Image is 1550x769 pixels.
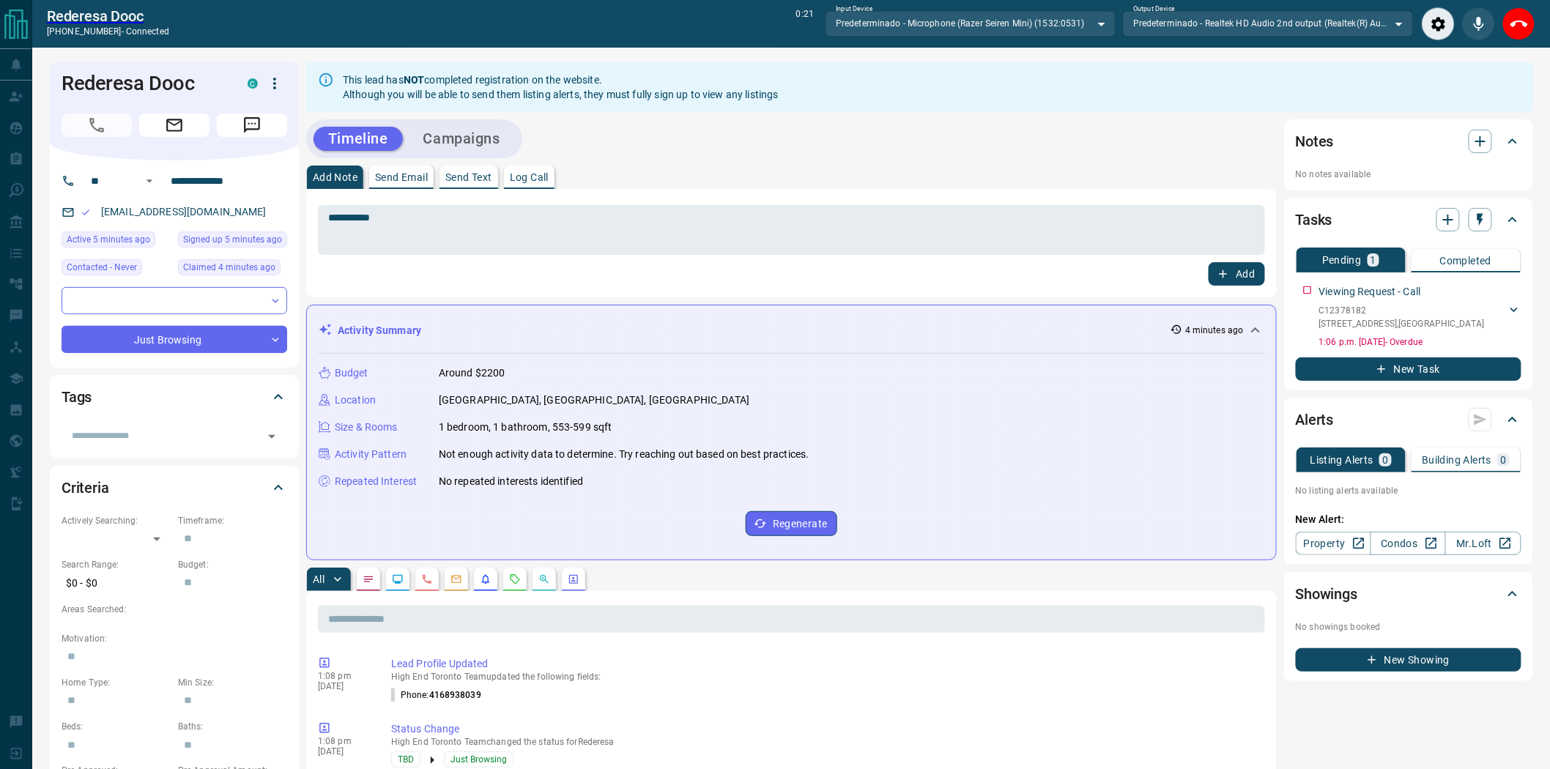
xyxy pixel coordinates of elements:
p: Areas Searched: [62,603,287,616]
svg: Emails [450,573,462,585]
p: Phone : [391,688,481,702]
p: 0 [1500,455,1506,465]
svg: Lead Browsing Activity [392,573,404,585]
p: [PHONE_NUMBER] - [47,25,169,38]
button: Open [262,426,282,447]
p: High End Toronto Team updated the following fields: [391,672,1259,682]
div: Notes [1296,124,1521,159]
p: C12378182 [1319,304,1485,317]
p: [GEOGRAPHIC_DATA], [GEOGRAPHIC_DATA], [GEOGRAPHIC_DATA] [439,393,749,408]
p: Send Text [445,172,492,182]
svg: Agent Actions [568,573,579,585]
div: Just Browsing [62,326,287,353]
p: Timeframe: [178,514,287,527]
p: Min Size: [178,676,287,689]
p: $0 - $0 [62,571,171,595]
svg: Requests [509,573,521,585]
p: [DATE] [318,746,369,757]
p: Lead Profile Updated [391,656,1259,672]
p: Activity Pattern [335,447,407,462]
p: 0:21 [796,7,814,40]
span: Email [139,114,209,137]
p: 1 [1371,255,1376,265]
span: connected [126,26,169,37]
p: Actively Searching: [62,514,171,527]
h2: Criteria [62,476,109,499]
span: Active 5 minutes ago [67,232,150,247]
button: New Task [1296,357,1521,381]
p: No notes available [1296,168,1521,181]
div: Tasks [1296,202,1521,237]
p: Size & Rooms [335,420,398,435]
div: Alerts [1296,402,1521,437]
a: Property [1296,532,1371,555]
span: Signed up 5 minutes ago [183,232,282,247]
p: Add Note [313,172,357,182]
p: Repeated Interest [335,474,417,489]
p: Location [335,393,376,408]
p: Budget: [178,558,287,571]
p: 4 minutes ago [1185,324,1243,337]
a: Mr.Loft [1445,532,1521,555]
div: Fri Sep 12 2025 [62,231,171,252]
p: All [313,574,325,584]
a: [EMAIL_ADDRESS][DOMAIN_NAME] [101,206,267,218]
div: Predeterminado - Microphone (Razer Seiren Mini) (1532:0531) [826,11,1116,36]
label: Input Device [836,4,873,14]
p: Budget [335,365,368,381]
svg: Notes [363,573,374,585]
button: New Showing [1296,648,1521,672]
h2: Tags [62,385,92,409]
button: Campaigns [409,127,515,151]
h1: Rederesa Dooc [62,72,226,95]
p: High End Toronto Team changed the status for Rederesa [391,737,1259,747]
div: Predeterminado - Realtek HD Audio 2nd output (Realtek(R) Audio) [1123,11,1413,36]
a: Rederesa Dooc [47,7,169,25]
p: 1 bedroom, 1 bathroom, 553-599 sqft [439,420,612,435]
button: Timeline [314,127,403,151]
p: Beds: [62,720,171,733]
p: Around $2200 [439,365,505,381]
div: Audio Settings [1422,7,1455,40]
button: Open [141,172,158,190]
p: No listing alerts available [1296,484,1521,497]
span: 4168938039 [429,690,481,700]
p: Baths: [178,720,287,733]
p: No showings booked [1296,620,1521,634]
p: 1:08 pm [318,671,369,681]
p: Completed [1440,256,1492,266]
span: Message [217,114,287,137]
p: Log Call [510,172,549,182]
p: No repeated interests identified [439,474,583,489]
p: 1:06 p.m. [DATE] - Overdue [1319,335,1521,349]
p: Status Change [391,721,1259,737]
p: New Alert: [1296,512,1521,527]
div: Tags [62,379,287,415]
div: Fri Sep 12 2025 [178,231,287,252]
div: Fri Sep 12 2025 [178,259,287,280]
button: Regenerate [746,511,837,536]
h2: Showings [1296,582,1358,606]
h2: Tasks [1296,208,1332,231]
p: Pending [1322,255,1362,265]
span: TBD [398,752,414,767]
div: C12378182[STREET_ADDRESS],[GEOGRAPHIC_DATA] [1319,301,1521,333]
span: Just Browsing [450,752,507,767]
div: condos.ca [248,78,258,89]
p: 1:08 pm [318,736,369,746]
div: Criteria [62,470,287,505]
button: Add [1209,262,1264,286]
h2: Notes [1296,130,1334,153]
div: Mute [1462,7,1495,40]
a: Condos [1371,532,1446,555]
p: Viewing Request - Call [1319,284,1421,300]
div: Showings [1296,576,1521,612]
p: [STREET_ADDRESS] , [GEOGRAPHIC_DATA] [1319,317,1485,330]
p: Motivation: [62,632,287,645]
svg: Opportunities [538,573,550,585]
label: Output Device [1133,4,1175,14]
span: Call [62,114,132,137]
span: Contacted - Never [67,260,137,275]
p: 0 [1382,455,1388,465]
p: Not enough activity data to determine. Try reaching out based on best practices. [439,447,809,462]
